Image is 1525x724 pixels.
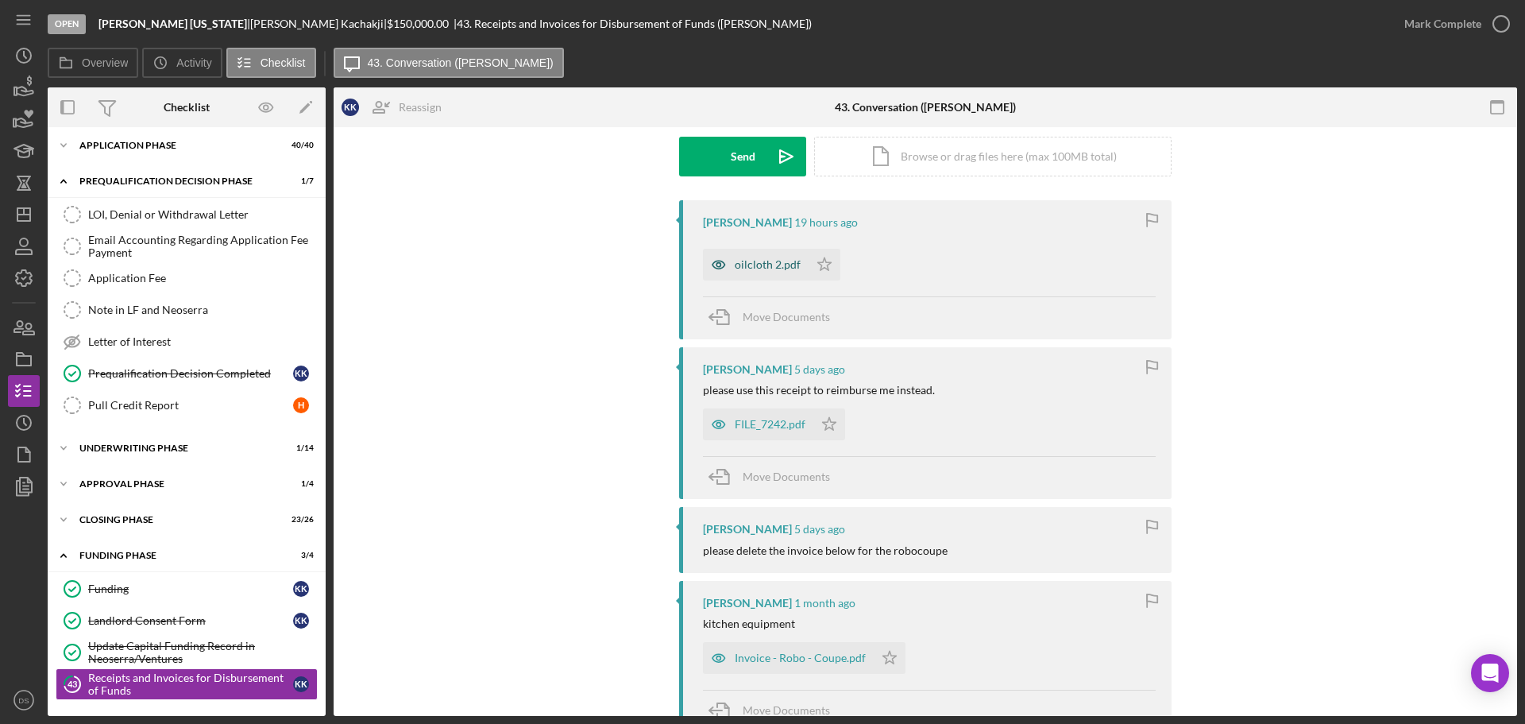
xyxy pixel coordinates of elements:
[703,544,948,557] div: please delete the invoice below for the robocoupe
[794,523,845,536] time: 2025-08-24 17:45
[794,216,858,229] time: 2025-08-28 21:12
[387,17,454,30] div: $150,000.00
[164,101,210,114] div: Checklist
[703,642,905,674] button: Invoice - Robo - Coupe.pdf
[88,614,293,627] div: Landlord Consent Form
[835,101,1016,114] div: 43. Conversation ([PERSON_NAME])
[794,597,855,610] time: 2025-07-28 18:46
[88,272,317,285] div: Application Fee
[56,573,318,605] a: FundingKK
[56,389,318,421] a: Pull Credit Report H
[293,581,309,597] div: K K
[794,363,845,376] time: 2025-08-24 17:48
[679,137,806,176] button: Send
[703,457,846,497] button: Move Documents
[743,470,830,483] span: Move Documents
[56,262,318,294] a: Application Fee
[293,366,309,381] div: K K
[250,17,387,30] div: [PERSON_NAME] Kachakji |
[703,408,845,440] button: FILE_7242.pdf
[79,551,274,560] div: Funding Phase
[1388,8,1517,40] button: Mark Complete
[743,703,830,717] span: Move Documents
[226,48,316,78] button: Checklist
[88,640,317,665] div: Update Capital Funding Record in Neoserra/Ventures
[88,304,317,316] div: Note in LF and Neoserra
[703,297,846,337] button: Move Documents
[56,358,318,389] a: Prequalification Decision CompletedKK
[334,48,564,78] button: 43. Conversation ([PERSON_NAME])
[88,672,293,697] div: Receipts and Invoices for Disbursement of Funds
[735,258,801,271] div: oilcloth 2.pdf
[88,583,293,595] div: Funding
[79,176,274,186] div: Prequalification Decision Phase
[88,234,317,259] div: Email Accounting Regarding Application Fee Payment
[88,367,293,380] div: Prequalification Decision Completed
[142,48,222,78] button: Activity
[334,91,457,123] button: KKReassign
[48,14,86,34] div: Open
[56,294,318,326] a: Note in LF and Neoserra
[454,17,812,30] div: | 43. Receipts and Invoices for Disbursement of Funds ([PERSON_NAME])
[79,515,274,525] div: Closing Phase
[56,605,318,637] a: Landlord Consent FormKK
[176,56,211,69] label: Activity
[703,597,792,610] div: [PERSON_NAME]
[79,479,274,489] div: Approval Phase
[88,208,317,221] div: LOI, Denial or Withdrawal Letter
[731,137,755,176] div: Send
[703,384,935,397] div: please use this receipt to reimburse me instead.
[56,668,318,700] a: 43Receipts and Invoices for Disbursement of FundsKK
[48,48,138,78] button: Overview
[399,91,442,123] div: Reassign
[56,326,318,358] a: Letter of Interest
[98,17,250,30] div: |
[88,399,293,412] div: Pull Credit Report
[703,216,792,229] div: [PERSON_NAME]
[56,230,318,262] a: Email Accounting Regarding Application Fee Payment
[79,141,274,150] div: Application Phase
[1404,8,1481,40] div: Mark Complete
[735,418,805,431] div: FILE_7242.pdf
[8,684,40,716] button: DS
[285,141,314,150] div: 40 / 40
[703,618,795,630] div: kitchen equipment
[68,679,77,689] tspan: 43
[1471,654,1509,692] div: Open Intercom Messenger
[285,551,314,560] div: 3 / 4
[293,676,309,692] div: K K
[261,56,306,69] label: Checklist
[285,515,314,525] div: 23 / 26
[293,397,309,413] div: H
[368,56,554,69] label: 43. Conversation ([PERSON_NAME])
[735,652,866,664] div: Invoice - Robo - Coupe.pdf
[82,56,128,69] label: Overview
[56,199,318,230] a: LOI, Denial or Withdrawal Letter
[703,523,792,536] div: [PERSON_NAME]
[285,443,314,453] div: 1 / 14
[293,613,309,629] div: K K
[342,99,359,116] div: K K
[56,637,318,668] a: Update Capital Funding Record in Neoserra/Ventures
[703,249,840,281] button: oilcloth 2.pdf
[88,335,317,348] div: Letter of Interest
[79,443,274,453] div: Underwriting Phase
[285,479,314,489] div: 1 / 4
[98,17,247,30] b: [PERSON_NAME] [US_STATE]
[703,363,792,376] div: [PERSON_NAME]
[18,696,29,705] text: DS
[285,176,314,186] div: 1 / 7
[743,310,830,323] span: Move Documents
